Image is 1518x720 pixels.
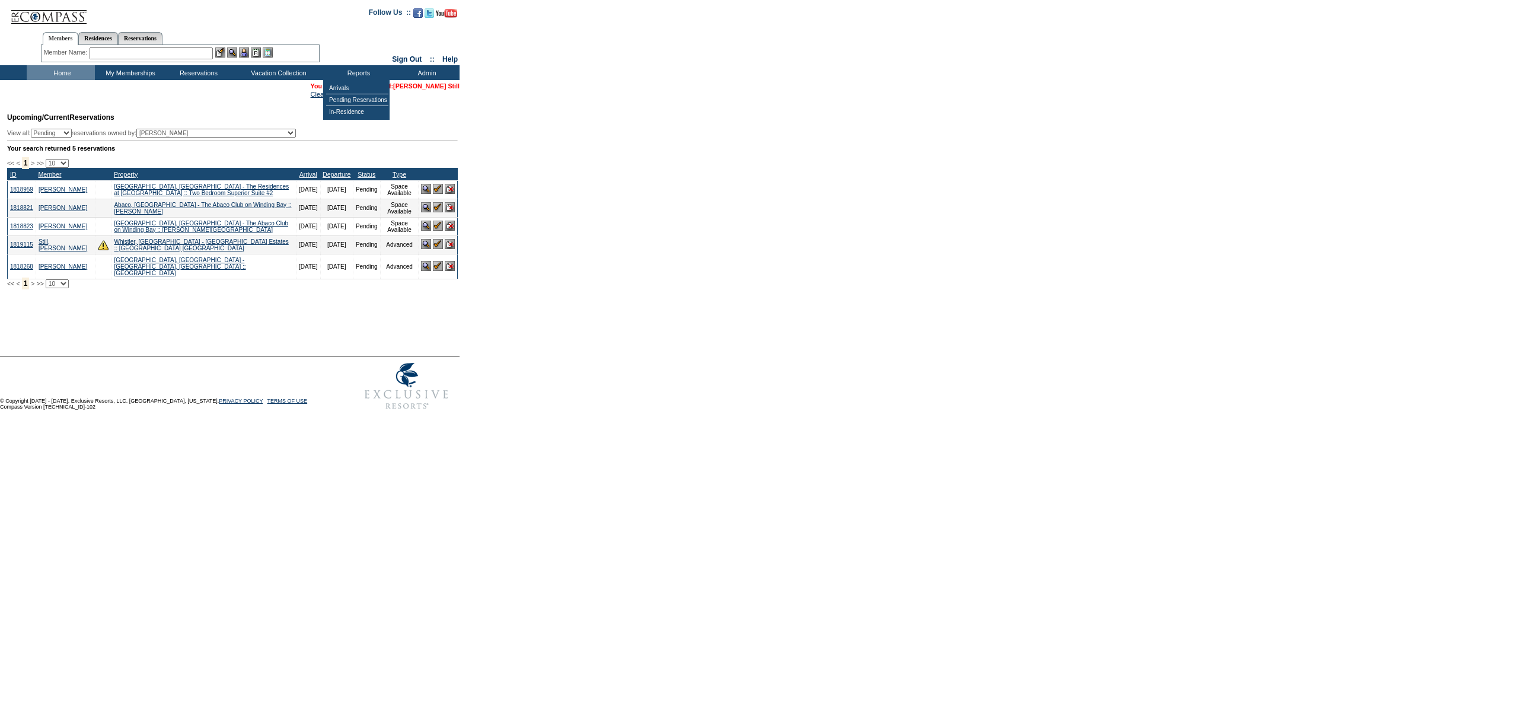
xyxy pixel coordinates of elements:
td: Home [27,65,95,80]
a: Departure [323,171,350,178]
td: [DATE] [320,217,353,235]
span: :: [430,55,435,63]
span: >> [36,160,43,167]
a: [PERSON_NAME] Still [393,82,460,90]
a: 1818821 [10,205,33,211]
span: 1 [22,278,30,289]
span: < [16,160,20,167]
td: Pending [353,199,380,217]
a: PRIVACY POLICY [219,398,263,404]
td: [DATE] [296,199,320,217]
a: ID [10,171,17,178]
img: Confirm Reservation [433,261,443,271]
img: View [227,47,237,58]
div: Member Name: [44,47,90,58]
td: Arrivals [326,82,388,94]
td: [DATE] [320,235,353,254]
td: [DATE] [296,235,320,254]
a: Help [442,55,458,63]
span: < [16,280,20,287]
td: [DATE] [320,199,353,217]
span: >> [36,280,43,287]
a: [PERSON_NAME] [39,223,87,230]
a: 1818268 [10,263,33,270]
td: Pending [353,180,380,199]
td: Admin [391,65,460,80]
td: In-Residence [326,106,388,117]
img: Exclusive Resorts [353,356,460,416]
td: Pending [353,235,380,254]
img: Cancel Reservation [445,239,455,249]
a: Reservations [118,32,162,44]
img: Cancel Reservation [445,261,455,271]
a: Property [114,171,138,178]
td: Advanced [380,254,419,279]
a: Subscribe to our YouTube Channel [436,12,457,19]
a: 1819115 [10,241,33,248]
a: Become our fan on Facebook [413,12,423,19]
img: Cancel Reservation [445,184,455,194]
td: Pending [353,254,380,279]
span: << [7,280,14,287]
img: Subscribe to our YouTube Channel [436,9,457,18]
td: [DATE] [320,180,353,199]
a: 1818959 [10,186,33,193]
img: Reservations [251,47,261,58]
a: Follow us on Twitter [425,12,434,19]
td: Pending Reservations [326,94,388,106]
a: Arrival [299,171,317,178]
img: Become our fan on Facebook [413,8,423,18]
div: View all: reservations owned by: [7,129,301,138]
a: [PERSON_NAME] [39,186,87,193]
td: Pending [353,217,380,235]
img: Confirm Reservation [433,221,443,231]
td: [DATE] [296,180,320,199]
img: b_edit.gif [215,47,225,58]
a: Sign Out [392,55,422,63]
a: 1818823 [10,223,33,230]
a: [GEOGRAPHIC_DATA], [GEOGRAPHIC_DATA] - The Residences at [GEOGRAPHIC_DATA] :: Two Bedroom Superio... [114,183,289,196]
span: 1 [22,157,30,169]
td: Advanced [380,235,419,254]
img: There are insufficient days and/or tokens to cover this reservation [98,240,109,250]
span: You are acting on behalf of: [311,82,460,90]
a: [PERSON_NAME] [39,205,87,211]
img: b_calculator.gif [263,47,273,58]
a: [PERSON_NAME] [39,263,87,270]
td: Reservations [163,65,231,80]
img: View Reservation [421,221,431,231]
a: [GEOGRAPHIC_DATA], [GEOGRAPHIC_DATA] - [GEOGRAPHIC_DATA], [GEOGRAPHIC_DATA] :: [GEOGRAPHIC_DATA] [114,257,245,276]
td: Space Available [380,180,419,199]
img: View Reservation [421,239,431,249]
span: > [31,160,34,167]
img: View Reservation [421,202,431,212]
a: Abaco, [GEOGRAPHIC_DATA] - The Abaco Club on Winding Bay :: [PERSON_NAME] [114,202,291,215]
a: Residences [78,32,118,44]
a: Members [43,32,79,45]
td: My Memberships [95,65,163,80]
img: Follow us on Twitter [425,8,434,18]
span: << [7,160,14,167]
img: Cancel Reservation [445,202,455,212]
img: Confirm Reservation [433,239,443,249]
a: TERMS OF USE [267,398,308,404]
a: Member [38,171,61,178]
img: Impersonate [239,47,249,58]
img: Confirm Reservation [433,202,443,212]
td: Reports [323,65,391,80]
td: Space Available [380,217,419,235]
div: Your search returned 5 reservations [7,145,458,152]
a: Whistler, [GEOGRAPHIC_DATA] - [GEOGRAPHIC_DATA] Estates :: [GEOGRAPHIC_DATA] [GEOGRAPHIC_DATA] [114,238,288,251]
td: [DATE] [296,217,320,235]
span: > [31,280,34,287]
a: [GEOGRAPHIC_DATA], [GEOGRAPHIC_DATA] - The Abaco Club on Winding Bay :: [PERSON_NAME][GEOGRAPHIC_... [114,220,288,233]
a: Still, [PERSON_NAME] [39,238,87,251]
img: View Reservation [421,261,431,271]
img: View Reservation [421,184,431,194]
span: Reservations [7,113,114,122]
td: Space Available [380,199,419,217]
td: [DATE] [296,254,320,279]
img: Confirm Reservation [433,184,443,194]
a: Clear [311,91,326,98]
td: Vacation Collection [231,65,323,80]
